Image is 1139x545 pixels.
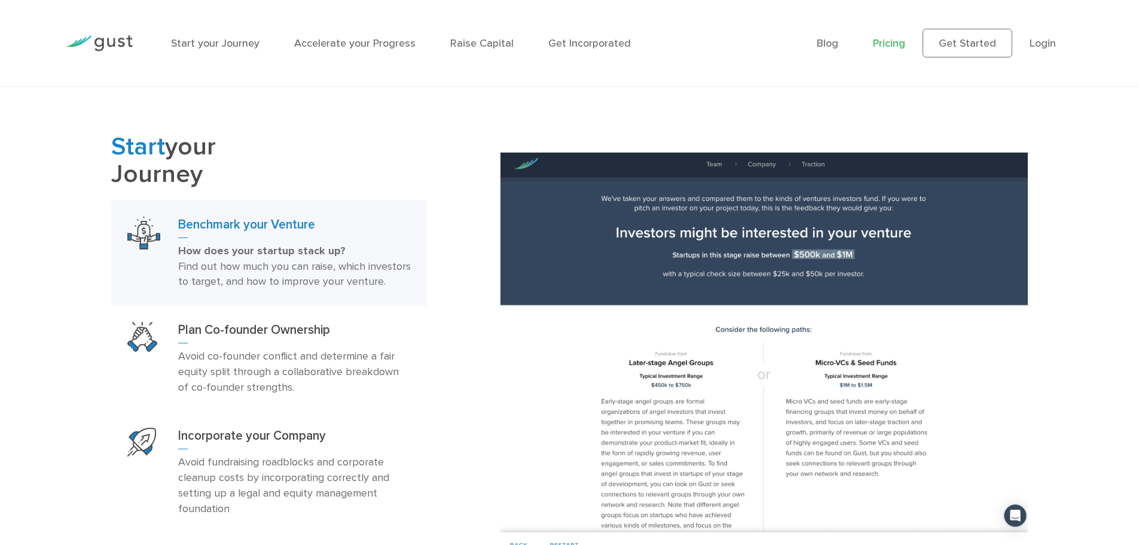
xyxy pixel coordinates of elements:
[111,132,165,162] span: Start
[178,245,346,257] strong: How does your startup stack up?
[178,455,411,517] p: Avoid fundraising roadblocks and corporate cleanup costs by incorporating correctly and setting u...
[178,428,411,449] h3: Incorporate your Company
[817,37,838,50] a: Blog
[1030,37,1056,50] a: Login
[548,37,631,50] a: Get Incorporated
[873,37,905,50] a: Pricing
[178,349,411,395] p: Avoid co-founder conflict and determine a fair equity split through a collaborative breakdown of ...
[111,200,427,306] a: Benchmark Your VentureBenchmark your VentureHow does your startup stack up? Find out how much you...
[111,133,427,188] h2: your Journey
[127,217,160,249] img: Benchmark Your Venture
[294,37,416,50] a: Accelerate your Progress
[450,37,514,50] a: Raise Capital
[127,428,156,456] img: Start Your Company
[171,37,259,50] a: Start your Journey
[178,217,411,238] h3: Benchmark your Venture
[111,306,427,412] a: Plan Co Founder OwnershipPlan Co-founder OwnershipAvoid co-founder conflict and determine a fair ...
[923,29,1012,57] a: Get Started
[111,412,427,533] a: Start Your CompanyIncorporate your CompanyAvoid fundraising roadblocks and corporate cleanup cost...
[178,260,411,288] span: Find out how much you can raise, which investors to target, and how to improve your venture.
[178,322,411,343] h3: Plan Co-founder Ownership
[127,322,157,352] img: Plan Co Founder Ownership
[66,35,133,51] img: Gust Logo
